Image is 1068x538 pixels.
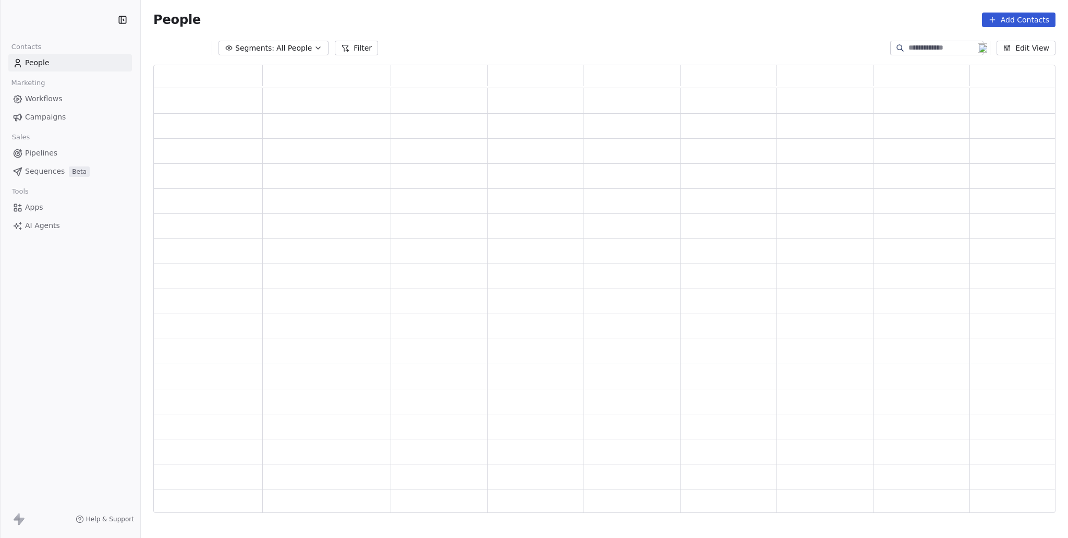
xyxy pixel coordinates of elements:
button: Edit View [997,41,1055,55]
span: Tools [7,184,33,199]
span: Pipelines [25,148,57,159]
span: Campaigns [25,112,66,123]
a: Help & Support [76,515,134,523]
a: AI Agents [8,217,132,234]
button: Add Contacts [982,13,1055,27]
div: grid [154,88,1066,513]
button: Filter [335,41,378,55]
span: Segments: [235,43,274,54]
span: All People [276,43,312,54]
a: Apps [8,199,132,216]
a: SequencesBeta [8,163,132,180]
span: Marketing [7,75,50,91]
img: 19.png [978,43,987,53]
a: People [8,54,132,71]
a: Campaigns [8,109,132,126]
span: People [25,57,50,68]
span: Sales [7,129,34,145]
span: Apps [25,202,43,213]
span: Contacts [7,39,46,55]
span: Workflows [25,93,63,104]
span: People [153,12,201,28]
span: Help & Support [86,515,134,523]
a: Workflows [8,90,132,107]
span: Beta [69,166,90,177]
span: Sequences [25,166,65,177]
a: Pipelines [8,145,132,162]
span: AI Agents [25,220,60,231]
